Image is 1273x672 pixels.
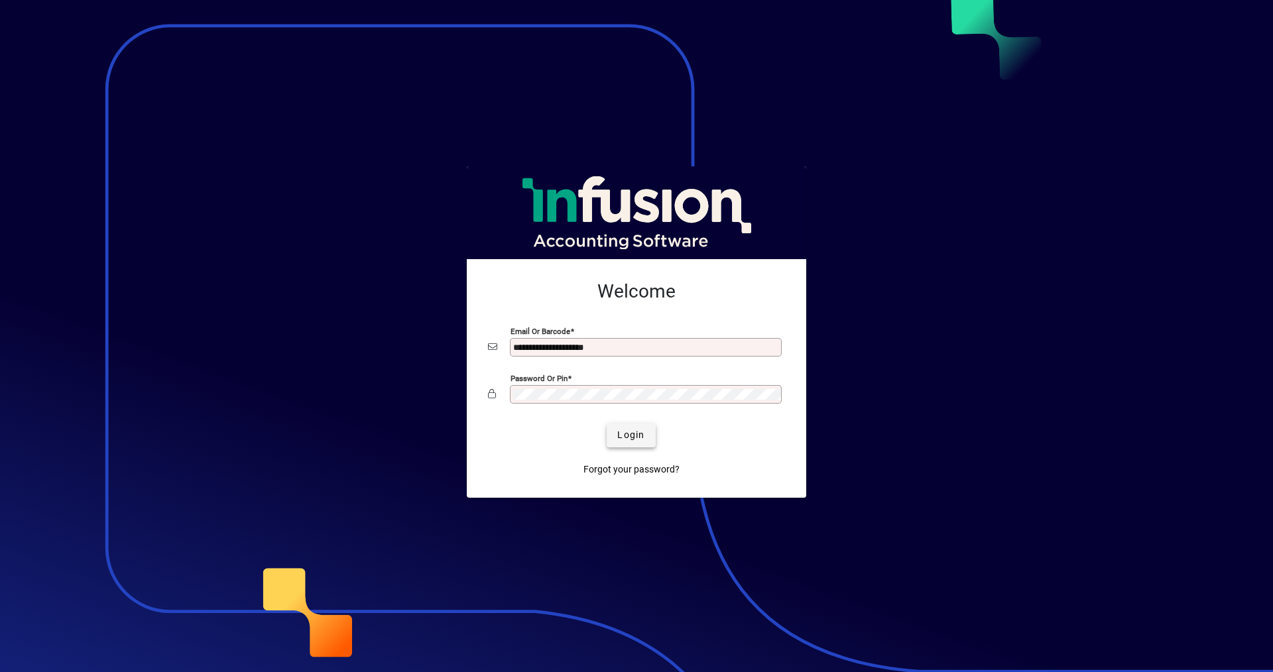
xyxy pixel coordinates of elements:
h2: Welcome [488,280,785,303]
span: Login [617,428,644,442]
button: Login [607,423,655,447]
mat-label: Email or Barcode [511,326,570,335]
a: Forgot your password? [578,458,685,482]
span: Forgot your password? [583,463,680,476]
mat-label: Password or Pin [511,373,568,382]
